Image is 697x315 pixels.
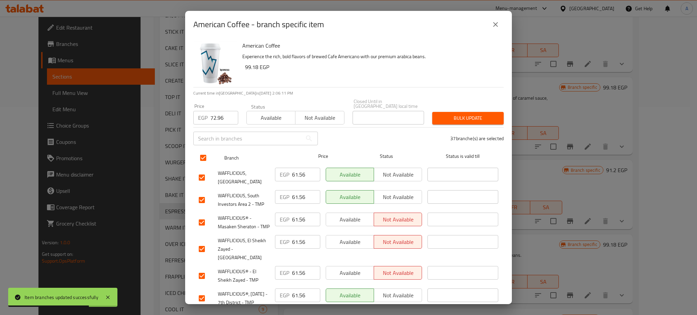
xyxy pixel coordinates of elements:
p: EGP [280,291,289,299]
span: WAFFLICIOUS, [GEOGRAPHIC_DATA] [218,169,270,186]
h6: 99.18 EGP [245,62,498,72]
p: EGP [280,193,289,201]
input: Please enter price [292,235,320,249]
p: Current time in [GEOGRAPHIC_DATA] is [DATE] 2:06:11 PM [193,90,504,96]
button: Available [326,168,374,181]
span: WAFFLICIOUS® - El Sheikh Zayed - TMP [218,267,270,284]
button: close [487,16,504,33]
input: Please enter price [292,190,320,204]
button: Available [326,235,374,249]
p: EGP [280,269,289,277]
span: WAFFLICIOUS®, [DATE] - 7th District - TMP [218,290,270,307]
div: Item branches updated successfully [25,294,98,301]
span: Available [329,291,371,300]
p: EGP [198,114,208,122]
button: Bulk update [432,112,504,125]
span: Available [329,192,371,202]
button: Not available [374,213,422,226]
span: Available [329,170,371,180]
input: Please enter price [210,111,238,125]
h6: American Coffee [242,41,498,50]
p: EGP [280,215,289,223]
span: Status is valid till [427,152,498,161]
span: Not available [377,268,419,278]
h2: American Coffee - branch specific item [193,19,324,30]
button: Available [246,111,295,125]
span: Not available [377,170,419,180]
button: Not available [374,235,422,249]
input: Please enter price [292,288,320,302]
button: Not available [374,168,422,181]
button: Not available [374,190,422,204]
button: Available [326,213,374,226]
span: Available [329,237,371,247]
span: Not available [377,237,419,247]
span: Price [301,152,346,161]
p: EGP [280,170,289,179]
span: Not available [298,113,341,123]
span: WAFFLICIOUS® - Masaken Sheraton - TMP [218,214,270,231]
button: Available [326,266,374,280]
input: Please enter price [292,266,320,280]
span: Status [351,152,422,161]
button: Not available [295,111,344,125]
img: American Coffee [193,41,237,84]
span: Branch [224,154,295,162]
span: Not available [377,192,419,202]
span: Not available [377,291,419,300]
button: Not available [374,288,422,302]
span: WAFFLICIOUS, South Investors Area 2 - TMP [218,192,270,209]
p: EGP [280,238,289,246]
input: Please enter price [292,168,320,181]
input: Please enter price [292,213,320,226]
p: 37 branche(s) are selected [450,135,504,142]
button: Not available [374,266,422,280]
span: Not available [377,215,419,225]
p: Experience the rich, bold flavors of brewed Cafe Americano with our premium arabica beans. [242,52,498,61]
span: Available [329,215,371,225]
span: WAFFLICIOUS, El Sheikh Zayed - [GEOGRAPHIC_DATA] [218,236,270,262]
button: Available [326,190,374,204]
button: Available [326,288,374,302]
input: Search in branches [193,132,302,145]
span: Bulk update [438,114,498,122]
span: Available [329,268,371,278]
span: Available [249,113,293,123]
